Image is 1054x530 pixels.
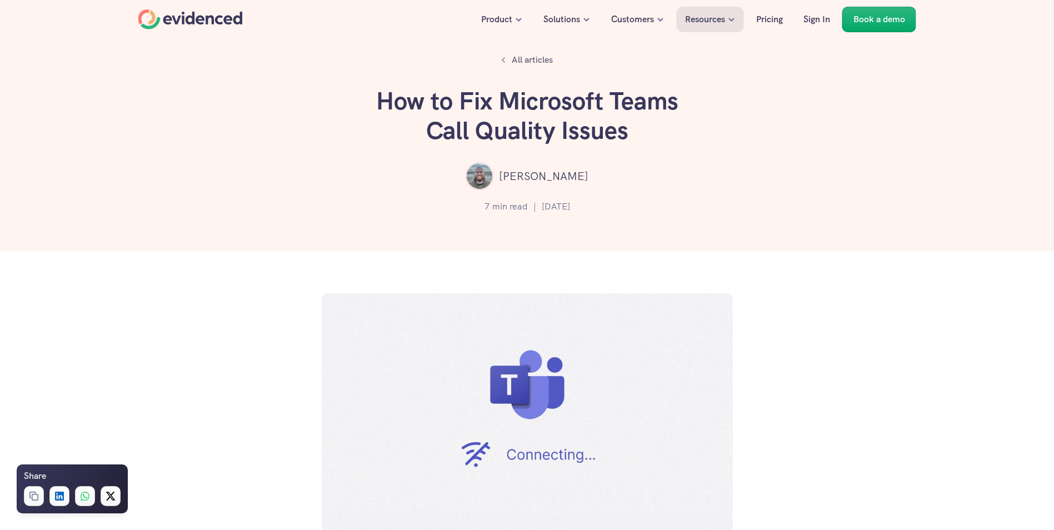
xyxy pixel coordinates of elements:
p: All articles [512,53,553,67]
a: Book a demo [842,7,916,32]
a: Sign In [795,7,838,32]
p: | [533,199,536,214]
p: Pricing [756,12,783,27]
img: "" [466,162,493,190]
a: Home [138,9,243,29]
p: Sign In [803,12,830,27]
h6: Share [24,469,46,483]
a: All articles [495,50,559,70]
p: Resources [685,12,725,27]
a: Pricing [748,7,791,32]
p: Book a demo [853,12,905,27]
h1: How to Fix Microsoft Teams Call Quality Issues [361,87,694,146]
p: [PERSON_NAME] [499,167,588,185]
p: 7 [484,199,489,214]
p: Customers [611,12,654,27]
p: [DATE] [542,199,570,214]
p: Product [481,12,512,27]
p: Solutions [543,12,580,27]
p: min read [492,199,528,214]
